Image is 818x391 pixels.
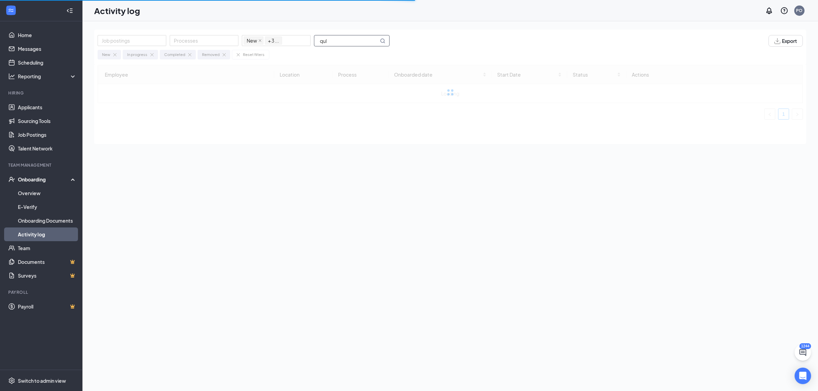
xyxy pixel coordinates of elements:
span: New [247,37,257,44]
a: E-Verify [18,200,77,214]
svg: QuestionInfo [780,7,788,15]
a: DocumentsCrown [18,255,77,269]
div: Completed [164,52,185,58]
a: Messages [18,42,77,56]
svg: ChatActive [799,348,807,357]
div: Reset filters [243,52,265,58]
a: Home [18,28,77,42]
svg: UserCheck [8,176,15,183]
a: Onboarding Documents [18,214,77,227]
h1: Activity log [94,5,140,16]
span: New [244,36,264,45]
span: + 3 ... [268,37,279,44]
a: Scheduling [18,56,77,69]
svg: Analysis [8,73,15,80]
svg: Settings [8,377,15,384]
div: In progress [127,52,147,58]
span: + 3 ... [265,36,282,45]
a: Talent Network [18,142,77,155]
a: SurveysCrown [18,269,77,282]
svg: WorkstreamLogo [8,7,14,14]
div: Hiring [8,90,75,96]
div: PO [796,8,803,13]
div: Onboarding [18,176,71,183]
div: Payroll [8,289,75,295]
a: PayrollCrown [18,300,77,313]
div: Switch to admin view [18,377,66,384]
div: 1244 [799,343,811,349]
div: New [102,52,110,58]
button: Export [769,35,803,47]
span: Export [782,38,797,43]
button: ChatActive [795,344,811,361]
a: Team [18,241,77,255]
a: Activity log [18,227,77,241]
div: Reporting [18,73,77,80]
div: Open Intercom Messenger [795,368,811,384]
svg: Notifications [765,7,773,15]
span: close [258,39,262,42]
a: Overview [18,186,77,200]
svg: MagnifyingGlass [380,38,385,44]
svg: Collapse [66,7,73,14]
div: Team Management [8,162,75,168]
a: Sourcing Tools [18,114,77,128]
a: Applicants [18,100,77,114]
a: Job Postings [18,128,77,142]
div: Removed [202,52,220,58]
